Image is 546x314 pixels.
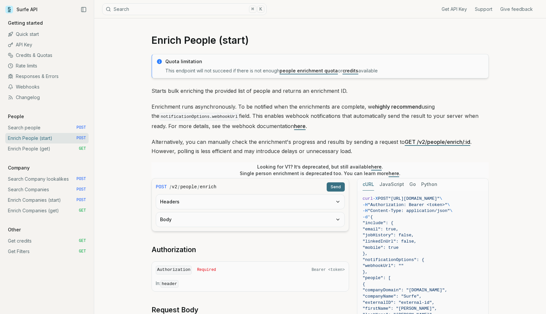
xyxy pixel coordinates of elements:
[363,245,398,250] span: "mobile": true
[79,238,86,244] span: GET
[76,176,86,182] span: POST
[165,58,484,65] p: Quota limitation
[102,3,267,15] button: Search⌘K
[79,5,89,14] button: Collapse Sidebar
[363,300,434,305] span: "externalID": "external-id",
[79,146,86,151] span: GET
[371,164,382,170] a: here
[440,196,442,201] span: \
[151,34,489,46] h1: Enrich People (start)
[421,178,437,191] button: Python
[79,249,86,254] span: GET
[312,267,345,273] span: Bearer <token>
[5,50,89,61] a: Credits & Quotas
[156,280,345,287] p: In:
[447,202,450,207] span: \
[159,113,239,120] code: notificationOptions.webhookUrl
[156,195,344,209] button: Headers
[363,196,373,201] span: curl
[475,6,492,13] a: Support
[151,102,489,131] p: Enrichment runs asynchronously. To be notified when the enrichments are complete, we using the fi...
[156,184,167,190] span: POST
[240,164,400,177] p: Looking for V1? It’s deprecated, but still available . Single person enrichment is deprecated too...
[5,174,89,184] a: Search Company lookalikes POST
[151,245,196,254] a: Authorization
[363,282,365,287] span: {
[342,68,358,73] a: credits
[5,71,89,82] a: Responses & Errors
[363,275,391,280] span: "people": [
[76,125,86,130] span: POST
[156,212,344,227] button: Body
[373,196,378,201] span: -X
[409,178,416,191] button: Go
[197,267,216,273] span: Required
[200,184,216,190] code: enrich
[151,86,489,95] p: Starts bulk enriching the provided list of people and returns an enrichment ID.
[363,306,437,311] span: "firstName": "[PERSON_NAME]",
[5,113,27,120] p: People
[363,202,368,207] span: -H
[379,178,404,191] button: JavaScript
[180,184,197,190] code: people
[5,133,89,144] a: Enrich People (start) POST
[363,178,374,191] button: cURL
[327,182,345,192] button: Send
[76,187,86,192] span: POST
[363,208,368,213] span: -H
[5,5,38,14] a: Surfe API
[160,280,178,288] code: header
[5,122,89,133] a: Search people POST
[5,29,89,39] a: Quick start
[363,294,422,299] span: "companyName": "Surfe",
[363,257,424,262] span: "notificationOptions": {
[5,61,89,71] a: Rate limits
[368,208,450,213] span: "Content-Type: application/json"
[500,6,533,13] a: Give feedback
[5,236,89,246] a: Get credits GET
[405,139,470,145] a: GET /v2/people/enrich/:id
[170,184,171,190] span: /
[249,6,256,13] kbd: ⌘
[363,221,394,225] span: "include": {
[5,226,23,233] p: Other
[257,6,264,13] kbd: K
[5,246,89,257] a: Get Filters GET
[389,170,399,176] a: here
[156,266,192,275] code: Authorization
[378,196,388,201] span: POST
[442,6,467,13] a: Get API Key
[165,67,484,74] p: This endpoint will not succeed if there is not enough or available
[363,233,414,238] span: "jobHistory": false,
[79,208,86,213] span: GET
[5,205,89,216] a: Enrich Companies (get) GET
[363,263,404,268] span: "webhookUrl": ""
[178,184,179,190] span: /
[368,215,373,220] span: '{
[363,270,368,275] span: },
[5,82,89,92] a: Webhooks
[368,202,448,207] span: "Authorization: Bearer <token>"
[5,195,89,205] a: Enrich Companies (start) POST
[450,208,452,213] span: \
[5,39,89,50] a: API Key
[172,184,177,190] code: v2
[5,184,89,195] a: Search Companies POST
[5,92,89,103] a: Changelog
[363,288,447,293] span: "companyDomain": "[DOMAIN_NAME]",
[5,144,89,154] a: Enrich People (get) GET
[294,123,306,129] a: here
[388,196,440,201] span: "[URL][DOMAIN_NAME]"
[375,103,422,110] strong: highly recommend
[363,215,368,220] span: -d
[280,68,338,73] a: people enrichment quota
[76,197,86,203] span: POST
[363,239,417,244] span: "linkedInUrl": false,
[198,184,199,190] span: /
[5,165,32,171] p: Company
[363,251,368,256] span: },
[5,20,45,26] p: Getting started
[363,227,398,232] span: "email": true,
[76,136,86,141] span: POST
[151,137,489,156] p: Alternatively, you can manually check the enrichment's progress and results by sending a request ...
